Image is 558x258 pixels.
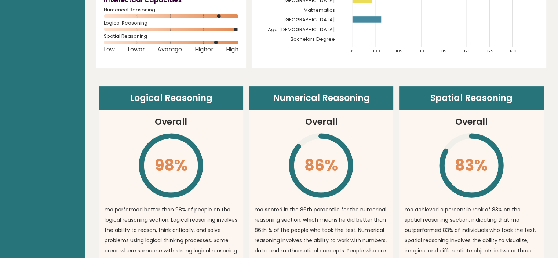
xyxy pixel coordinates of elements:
[283,16,335,23] tspan: [GEOGRAPHIC_DATA]
[268,26,335,33] tspan: Age [DEMOGRAPHIC_DATA]
[288,132,354,199] svg: \
[441,48,446,54] tspan: 115
[372,48,380,54] tspan: 100
[395,48,402,54] tspan: 105
[155,115,187,128] h3: Overall
[104,35,238,38] span: Spatial Reasoning
[510,48,517,54] tspan: 130
[464,48,471,54] tspan: 120
[304,7,335,14] tspan: Mathematics
[128,48,145,51] span: Lower
[249,86,393,110] header: Numerical Reasoning
[99,86,243,110] header: Logical Reasoning
[418,48,424,54] tspan: 110
[438,132,505,199] svg: \
[104,22,238,25] span: Logical Reasoning
[195,48,214,51] span: Higher
[104,48,115,51] span: Low
[350,48,355,54] tspan: 95
[455,115,488,128] h3: Overall
[104,8,238,11] span: Numerical Reasoning
[291,36,335,43] tspan: Bachelors Degree
[305,115,337,128] h3: Overall
[138,132,204,199] svg: \
[226,48,238,51] span: High
[157,48,182,51] span: Average
[399,86,543,110] header: Spatial Reasoning
[486,48,493,54] tspan: 125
